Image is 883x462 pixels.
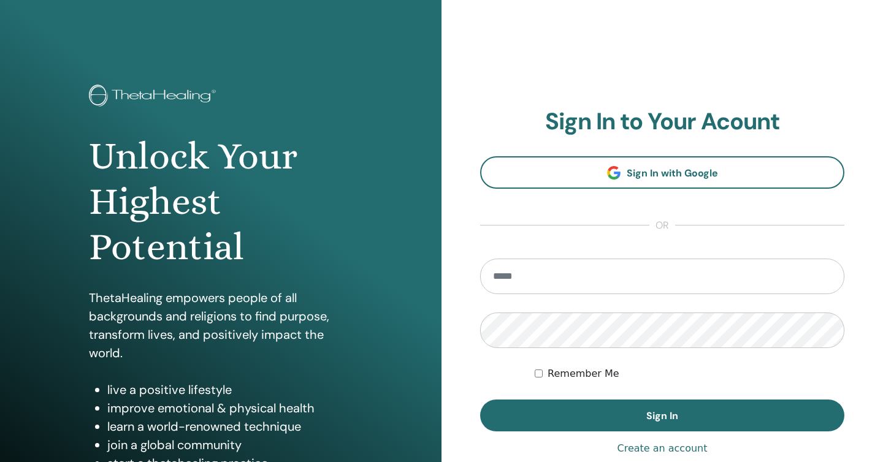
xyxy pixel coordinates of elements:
a: Create an account [617,441,707,456]
label: Remember Me [548,366,619,381]
span: Sign In with Google [627,167,718,180]
a: Sign In with Google [480,156,844,189]
button: Sign In [480,400,844,431]
li: live a positive lifestyle [107,381,353,399]
span: or [649,218,675,233]
li: join a global community [107,436,353,454]
p: ThetaHealing empowers people of all backgrounds and religions to find purpose, transform lives, a... [89,289,353,362]
h2: Sign In to Your Acount [480,108,844,136]
span: Sign In [646,409,678,422]
li: improve emotional & physical health [107,399,353,417]
h1: Unlock Your Highest Potential [89,134,353,270]
li: learn a world-renowned technique [107,417,353,436]
div: Keep me authenticated indefinitely or until I manually logout [535,366,844,381]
